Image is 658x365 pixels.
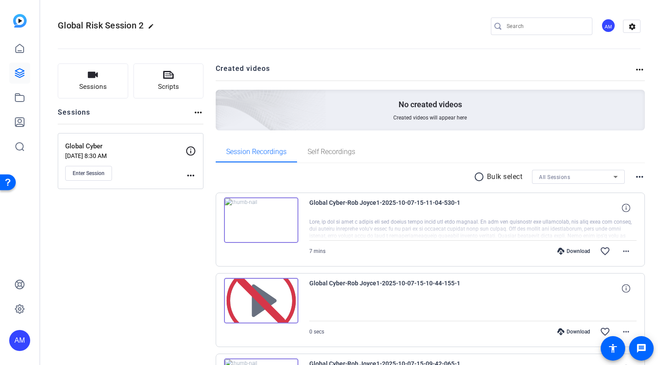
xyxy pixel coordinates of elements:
[623,20,641,33] mat-icon: settings
[148,23,158,34] mat-icon: edit
[9,330,30,351] div: AM
[601,18,616,34] ngx-avatar: Abe Menendez
[226,148,287,155] span: Session Recordings
[507,21,585,32] input: Search
[634,64,645,75] mat-icon: more_horiz
[133,63,204,98] button: Scripts
[118,3,326,193] img: Creted videos background
[636,343,647,354] mat-icon: message
[539,174,570,180] span: All Sessions
[399,99,462,110] p: No created videos
[158,82,179,92] span: Scripts
[608,343,618,354] mat-icon: accessibility
[621,326,631,337] mat-icon: more_horiz
[634,172,645,182] mat-icon: more_horiz
[601,18,616,33] div: AM
[309,329,324,335] span: 0 secs
[58,107,91,124] h2: Sessions
[553,328,595,335] div: Download
[224,278,298,323] img: Preview is unavailable
[216,63,635,81] h2: Created videos
[79,82,107,92] span: Sessions
[65,141,185,151] p: Global Cyber
[308,148,355,155] span: Self Recordings
[309,197,471,218] span: Global Cyber-Rob Joyce1-2025-10-07-15-11-04-530-1
[65,152,185,159] p: [DATE] 8:30 AM
[621,246,631,256] mat-icon: more_horiz
[553,248,595,255] div: Download
[393,114,467,121] span: Created videos will appear here
[185,170,196,181] mat-icon: more_horiz
[58,20,143,31] span: Global Risk Session 2
[58,63,128,98] button: Sessions
[73,170,105,177] span: Enter Session
[309,248,325,254] span: 7 mins
[193,107,203,118] mat-icon: more_horiz
[487,172,523,182] p: Bulk select
[13,14,27,28] img: blue-gradient.svg
[309,278,471,299] span: Global Cyber-Rob Joyce1-2025-10-07-15-10-44-155-1
[600,246,610,256] mat-icon: favorite_border
[474,172,487,182] mat-icon: radio_button_unchecked
[224,197,298,243] img: thumb-nail
[65,166,112,181] button: Enter Session
[600,326,610,337] mat-icon: favorite_border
